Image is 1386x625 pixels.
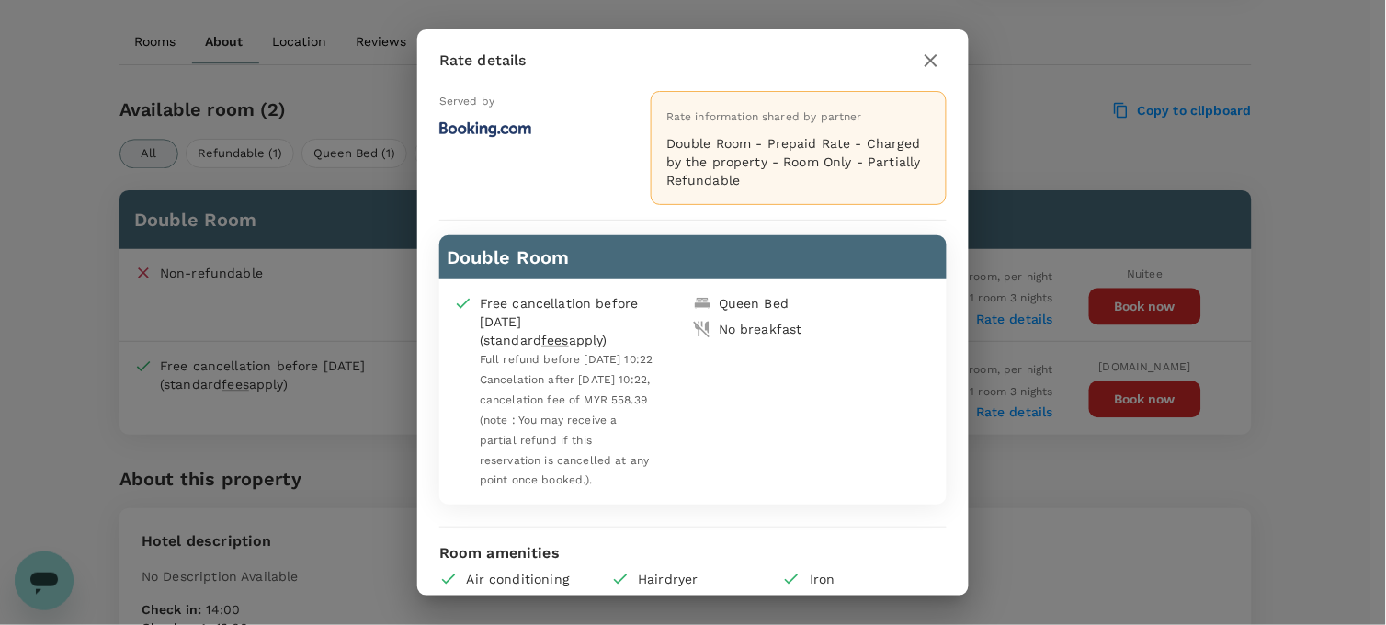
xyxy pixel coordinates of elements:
div: No breakfast [719,320,802,338]
img: 113-rate-logo [439,119,531,141]
img: king-bed-icon [693,294,711,312]
span: fees [541,333,569,347]
span: Served by [439,95,494,108]
h6: Double Room [447,243,939,272]
div: Free cancellation before [DATE] (standard apply) [480,294,653,349]
p: Double Room - Prepaid Rate - Charged by the property - Room Only - Partially Refundable [666,134,931,189]
div: Queen Bed [719,294,789,312]
p: Rate details [439,50,527,72]
span: Air conditioning [467,572,569,586]
span: Hairdryer [638,572,698,586]
span: Iron [810,572,835,586]
p: Room amenities [439,542,947,564]
span: Full refund before [DATE] 10:22 Cancelation after [DATE] 10:22, cancelation fee of MYR 558.39 (no... [480,353,653,486]
span: Rate information shared by partner [666,110,862,123]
